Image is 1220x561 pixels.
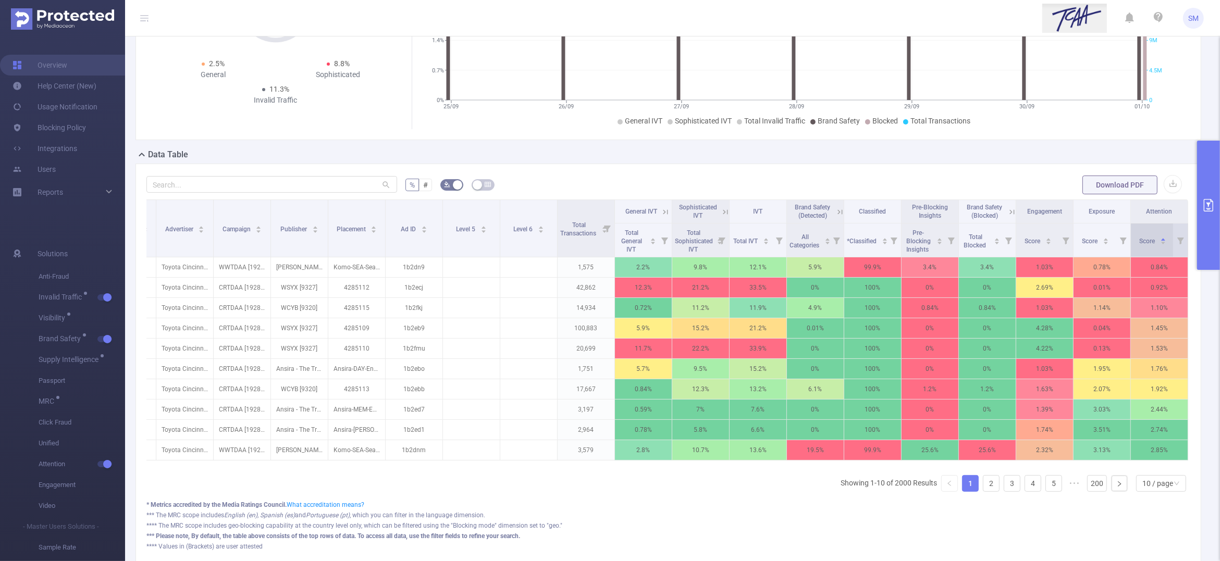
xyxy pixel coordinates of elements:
[1016,339,1073,358] p: 4.22 %
[1082,238,1099,245] span: Score
[1088,476,1106,491] a: 200
[1016,257,1073,277] p: 1.03 %
[558,379,614,399] p: 17,667
[1045,240,1051,243] i: icon: caret-down
[214,257,270,277] p: WWTDAA [192861]
[156,339,213,358] p: Toyota Cincinnati [4291]
[734,238,760,245] span: Total IVT
[1058,223,1073,257] i: Filter menu
[1016,278,1073,297] p: 2.69 %
[1131,298,1188,318] p: 1.10 %
[787,400,844,419] p: 0%
[824,236,831,243] div: Sort
[615,298,672,318] p: 0.72%
[1001,223,1016,257] i: Filter menu
[271,339,328,358] p: WSYX [9327]
[730,379,786,399] p: 13.2%
[271,318,328,338] p: WSYX [9327]
[271,278,328,297] p: WSYX [9327]
[650,240,656,243] i: icon: caret-down
[1174,480,1180,488] i: icon: down
[271,257,328,277] p: [PERSON_NAME] [6583]
[1045,236,1051,240] i: icon: caret-up
[959,400,1016,419] p: 0%
[675,229,713,253] span: Total Sophisticated IVT
[983,476,999,491] a: 2
[1004,475,1020,492] li: 3
[371,229,377,232] i: icon: caret-down
[1103,236,1108,240] i: icon: caret-up
[156,257,213,277] p: Toyota Cincinnati [4291]
[882,236,888,243] div: Sort
[675,117,732,125] span: Sophisticated IVT
[615,318,672,338] p: 5.9%
[959,339,1016,358] p: 0%
[1066,475,1083,492] span: •••
[994,236,1000,240] i: icon: caret-up
[13,96,97,117] a: Usage Notification
[844,278,901,297] p: 100%
[558,339,614,358] p: 20,699
[39,454,125,475] span: Attention
[214,278,270,297] p: CRTDAA [192860]
[787,278,844,297] p: 0%
[1160,240,1166,243] i: icon: caret-down
[156,400,213,419] p: Toyota Cincinnati [4291]
[199,225,204,228] i: icon: caret-up
[1074,257,1130,277] p: 0.78 %
[1066,475,1083,492] li: Next 5 Pages
[983,475,1000,492] li: 2
[432,67,444,74] tspan: 0.7%
[1089,208,1115,215] span: Exposure
[615,278,672,297] p: 12.3%
[1147,208,1173,215] span: Attention
[156,318,213,338] p: Toyota Cincinnati [4291]
[1025,476,1041,491] a: 4
[39,335,84,342] span: Brand Safety
[337,226,367,233] span: Placement
[674,103,689,110] tspan: 27/09
[1025,238,1042,245] span: Score
[844,339,901,358] p: 100%
[271,420,328,440] p: Ansira - The Trade Desk [9989]
[787,318,844,338] p: 0.01%
[730,278,786,297] p: 33.5%
[1074,318,1130,338] p: 0.04 %
[421,229,427,232] i: icon: caret-down
[480,225,486,228] i: icon: caret-up
[558,400,614,419] p: 3,197
[1016,359,1073,379] p: 1.03 %
[165,226,195,233] span: Advertiser
[560,221,598,237] span: Total Transactions
[964,233,988,249] span: Total Blocked
[1074,400,1130,419] p: 3.03 %
[214,420,270,440] p: CRTDAA [192860]
[994,236,1000,243] div: Sort
[872,117,898,125] span: Blocked
[312,225,318,228] i: icon: caret-up
[787,257,844,277] p: 5.9%
[480,225,487,231] div: Sort
[1149,67,1162,74] tspan: 4.5M
[959,359,1016,379] p: 0%
[730,318,786,338] p: 21.2%
[672,420,729,440] p: 5.8%
[485,181,491,188] i: icon: table
[787,379,844,399] p: 6.1%
[859,208,886,215] span: Classified
[1142,476,1173,491] div: 10 / page
[214,339,270,358] p: CRTDAA [192860]
[156,278,213,297] p: Toyota Cincinnati [4291]
[1016,298,1073,318] p: 1.03 %
[959,379,1016,399] p: 1.2%
[959,318,1016,338] p: 0%
[904,103,919,110] tspan: 29/09
[558,420,614,440] p: 2,964
[38,188,63,196] span: Reports
[902,257,958,277] p: 3.4%
[271,298,328,318] p: WCYB [9320]
[410,181,415,189] span: %
[789,103,804,110] tspan: 28/09
[615,339,672,358] p: 11.7%
[1160,236,1166,243] div: Sort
